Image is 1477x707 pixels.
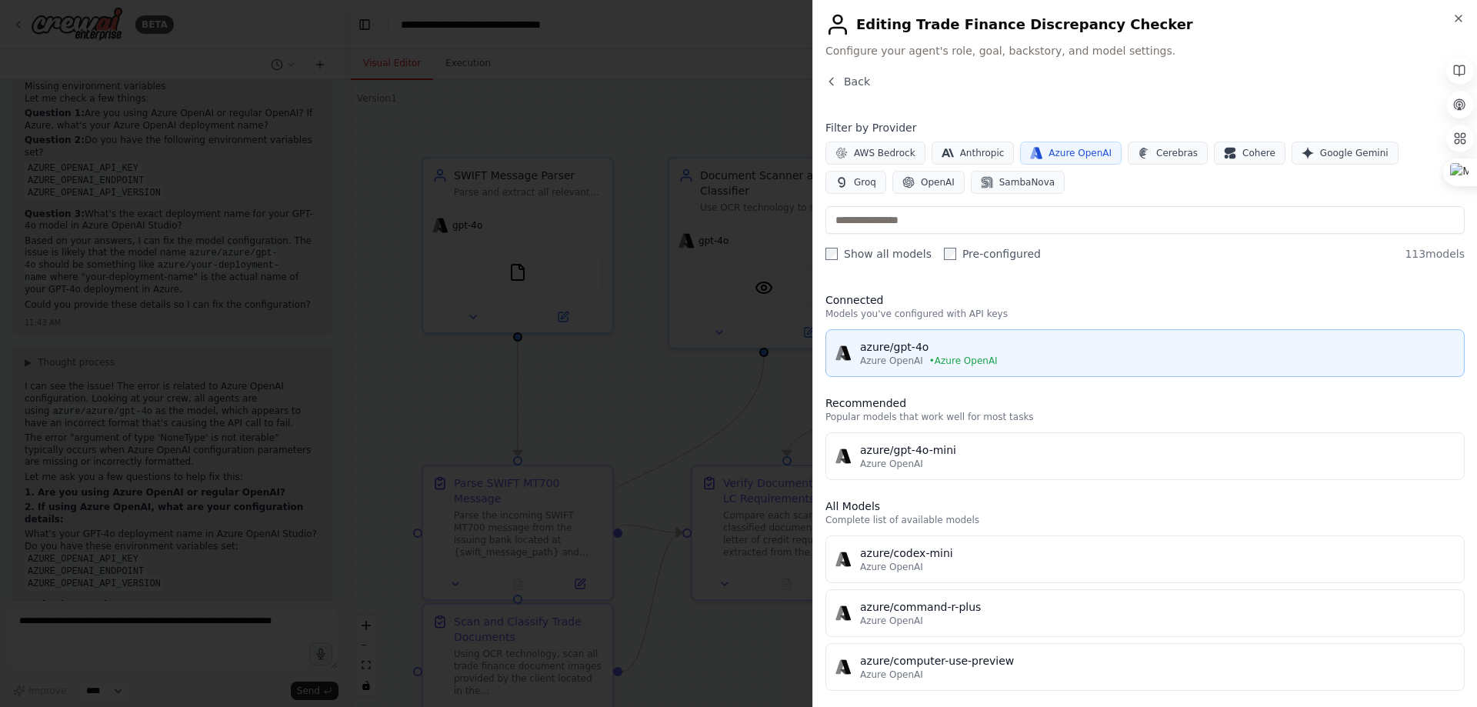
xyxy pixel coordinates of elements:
span: Azure OpenAI [860,458,923,470]
button: Google Gemini [1292,142,1399,165]
span: Anthropic [960,147,1005,159]
span: Google Gemini [1320,147,1389,159]
span: AWS Bedrock [854,147,915,159]
span: SambaNova [999,176,1055,188]
div: azure/codex-mini [860,545,1455,561]
h2: Editing Trade Finance Discrepancy Checker [825,12,1465,37]
span: Azure OpenAI [860,669,923,681]
button: Back [825,74,870,89]
span: Cerebras [1156,147,1198,159]
div: azure/gpt-4o [860,339,1455,355]
div: azure/gpt-4o-mini [860,442,1455,458]
button: Cerebras [1128,142,1208,165]
h3: Connected [825,292,1465,308]
button: azure/gpt-4oAzure OpenAI•Azure OpenAI [825,329,1465,377]
span: 113 models [1405,246,1465,262]
span: Back [844,74,870,89]
input: Pre-configured [944,248,956,260]
span: Azure OpenAI [860,355,923,367]
label: Show all models [825,246,932,262]
span: Azure OpenAI [860,615,923,627]
span: Azure OpenAI [1049,147,1112,159]
span: Cohere [1242,147,1275,159]
div: azure/command-r-plus [860,599,1455,615]
button: Groq [825,171,886,194]
h3: Recommended [825,395,1465,411]
button: azure/computer-use-previewAzure OpenAI [825,643,1465,691]
button: OpenAI [892,171,965,194]
button: SambaNova [971,171,1065,194]
button: AWS Bedrock [825,142,925,165]
input: Show all models [825,248,838,260]
h3: All Models [825,499,1465,514]
button: Anthropic [932,142,1015,165]
div: azure/computer-use-preview [860,653,1455,669]
label: Pre-configured [944,246,1041,262]
h4: Filter by Provider [825,120,1465,135]
button: azure/command-r-plusAzure OpenAI [825,589,1465,637]
span: Azure OpenAI [860,561,923,573]
span: OpenAI [921,176,955,188]
button: azure/gpt-4o-miniAzure OpenAI [825,432,1465,480]
button: azure/codex-miniAzure OpenAI [825,535,1465,583]
span: • Azure OpenAI [929,355,998,367]
p: Complete list of available models [825,514,1465,526]
span: Configure your agent's role, goal, backstory, and model settings. [825,43,1465,58]
button: Azure OpenAI [1020,142,1122,165]
span: Groq [854,176,876,188]
p: Models you've configured with API keys [825,308,1465,320]
p: Popular models that work well for most tasks [825,411,1465,423]
button: Cohere [1214,142,1285,165]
